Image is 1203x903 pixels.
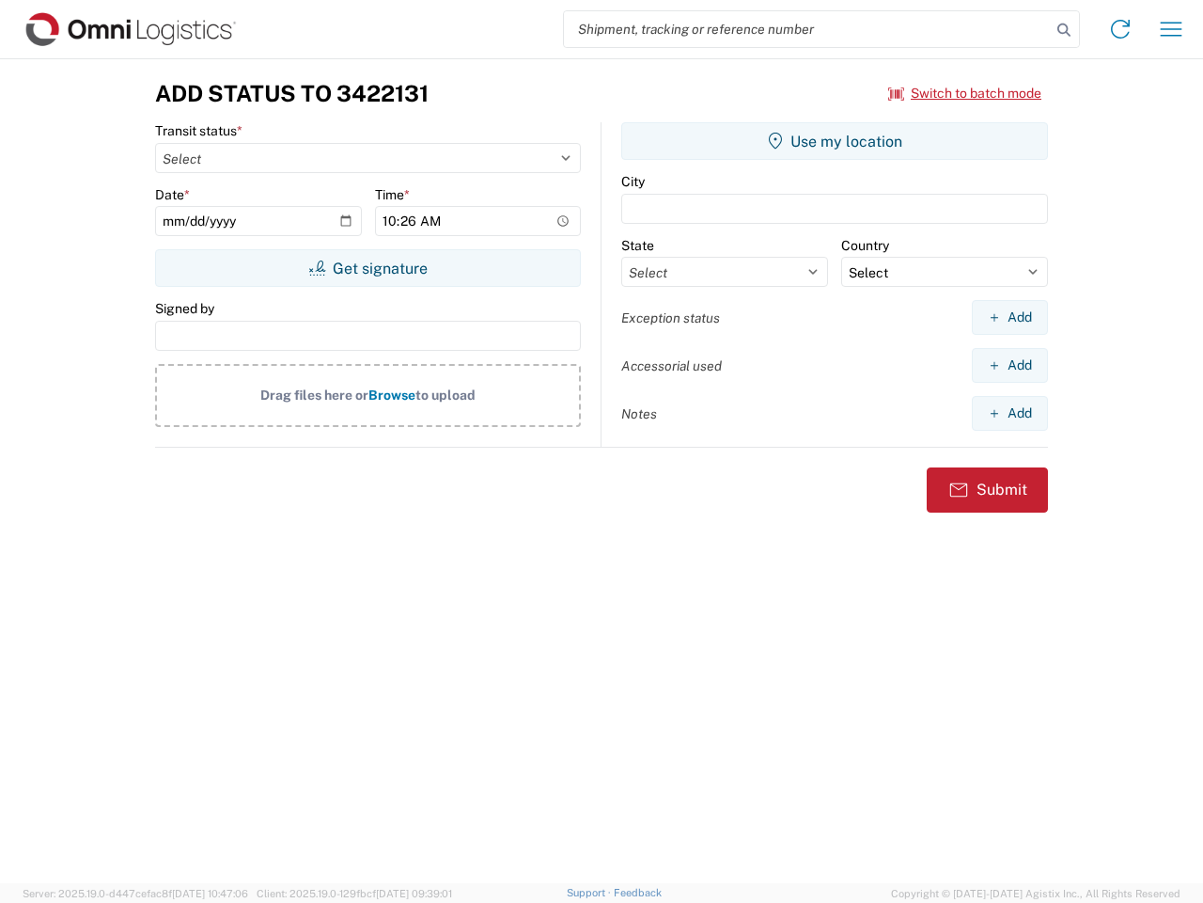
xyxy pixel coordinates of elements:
[841,237,889,254] label: Country
[564,11,1051,47] input: Shipment, tracking or reference number
[368,388,415,403] span: Browse
[155,300,214,317] label: Signed by
[257,888,452,899] span: Client: 2025.19.0-129fbcf
[972,300,1048,335] button: Add
[621,309,720,326] label: Exception status
[155,249,581,287] button: Get signature
[415,388,476,403] span: to upload
[621,173,645,190] label: City
[891,885,1180,902] span: Copyright © [DATE]-[DATE] Agistix Inc., All Rights Reserved
[260,388,368,403] span: Drag files here or
[23,888,248,899] span: Server: 2025.19.0-d447cefac8f
[621,357,722,374] label: Accessorial used
[621,405,657,422] label: Notes
[155,186,190,203] label: Date
[972,348,1048,383] button: Add
[621,122,1048,160] button: Use my location
[567,887,614,898] a: Support
[927,467,1048,513] button: Submit
[972,396,1048,431] button: Add
[155,122,242,139] label: Transit status
[376,888,452,899] span: [DATE] 09:39:01
[621,237,654,254] label: State
[172,888,248,899] span: [DATE] 10:47:06
[614,887,662,898] a: Feedback
[155,80,429,107] h3: Add Status to 3422131
[888,78,1041,109] button: Switch to batch mode
[375,186,410,203] label: Time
